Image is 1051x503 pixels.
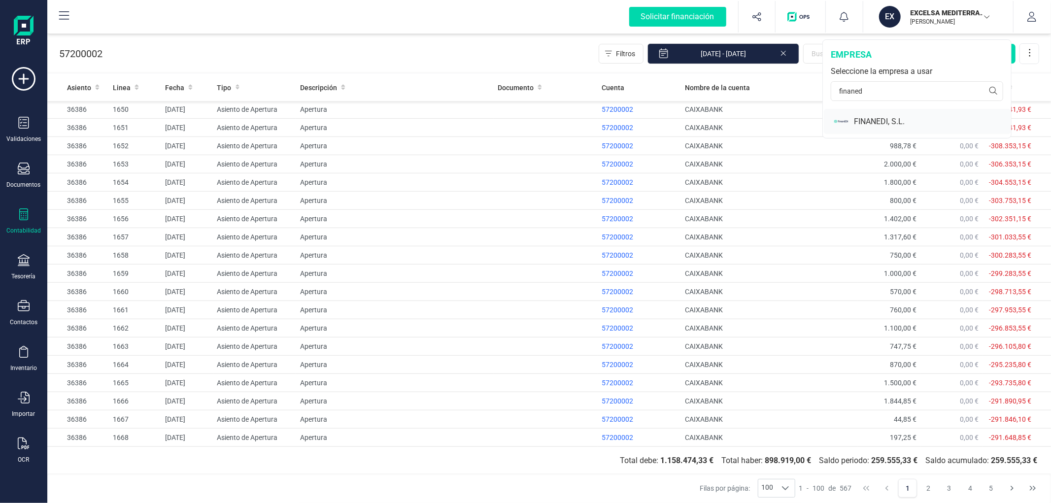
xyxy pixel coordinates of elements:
[681,137,858,155] td: CAIXABANK
[213,246,297,265] td: Asiento de Apertura
[296,228,494,246] td: Apertura
[109,392,161,410] td: 1666
[717,455,815,467] span: Total haber:
[629,7,726,27] div: Solicitar financiación
[681,192,858,210] td: CAIXABANK
[47,119,109,137] td: 36386
[960,342,979,350] span: 0,00 €
[599,44,644,64] button: Filtros
[161,392,213,410] td: [DATE]
[982,479,1000,498] button: Page 5
[161,337,213,356] td: [DATE]
[681,392,858,410] td: CAIXABANK
[161,356,213,374] td: [DATE]
[884,233,916,241] span: 1.317,60 €
[213,392,297,410] td: Asiento de Apertura
[109,356,161,374] td: 1664
[799,483,852,493] div: -
[109,192,161,210] td: 1655
[109,210,161,228] td: 1656
[296,155,494,173] td: Apertura
[890,342,916,350] span: 747,75 €
[960,215,979,223] span: 0,00 €
[781,1,819,33] button: Logo de OPS
[109,319,161,337] td: 1662
[898,479,917,498] button: Page 1
[602,361,634,369] span: 57200002
[14,16,34,47] img: Logo Finanedi
[12,410,35,418] div: Importar
[834,113,849,130] img: FI
[213,155,297,173] td: Asiento de Apertura
[890,142,916,150] span: 988,78 €
[161,301,213,319] td: [DATE]
[602,197,634,204] span: 57200002
[884,215,916,223] span: 1.402,00 €
[213,119,297,137] td: Asiento de Apertura
[109,137,161,155] td: 1652
[213,283,297,301] td: Asiento de Apertura
[161,265,213,283] td: [DATE]
[47,374,109,392] td: 36386
[681,319,858,337] td: CAIXABANK
[681,155,858,173] td: CAIXABANK
[884,397,916,405] span: 1.844,85 €
[10,318,37,326] div: Contactos
[813,483,825,493] span: 100
[960,397,979,405] span: 0,00 €
[815,455,921,467] span: Saldo periodo:
[989,288,1031,296] span: -298.713,55 €
[47,265,109,283] td: 36386
[602,142,634,150] span: 57200002
[217,83,232,93] span: Tipo
[602,288,634,296] span: 57200002
[59,47,102,61] p: 57200002
[989,251,1031,259] span: -300.283,55 €
[109,246,161,265] td: 1658
[161,283,213,301] td: [DATE]
[12,272,36,280] div: Tesorería
[47,392,109,410] td: 36386
[871,456,917,465] b: 259.555,33 €
[109,173,161,192] td: 1654
[47,246,109,265] td: 36386
[47,301,109,319] td: 36386
[213,337,297,356] td: Asiento de Apertura
[113,83,131,93] span: Linea
[681,301,858,319] td: CAIXABANK
[161,319,213,337] td: [DATE]
[109,429,161,447] td: 1668
[875,1,1001,33] button: EXEXCELSA MEDITERRANEA SL[PERSON_NAME]
[47,283,109,301] td: 36386
[879,6,901,28] div: EX
[213,374,297,392] td: Asiento de Apertura
[300,83,337,93] span: Descripción
[890,251,916,259] span: 750,00 €
[67,83,91,93] span: Asiento
[884,379,916,387] span: 1.500,00 €
[213,265,297,283] td: Asiento de Apertura
[878,479,896,498] button: Previous Page
[681,337,858,356] td: CAIXABANK
[681,410,858,429] td: CAIXABANK
[602,306,634,314] span: 57200002
[213,173,297,192] td: Asiento de Apertura
[47,429,109,447] td: 36386
[989,361,1031,369] span: -295.235,80 €
[960,306,979,314] span: 0,00 €
[960,269,979,277] span: 0,00 €
[960,178,979,186] span: 0,00 €
[296,101,494,119] td: Apertura
[940,479,959,498] button: Page 3
[960,434,979,441] span: 0,00 €
[109,119,161,137] td: 1651
[109,283,161,301] td: 1660
[960,251,979,259] span: 0,00 €
[109,374,161,392] td: 1665
[602,342,634,350] span: 57200002
[857,479,876,498] button: First Page
[829,483,836,493] span: de
[831,48,1003,62] div: empresa
[890,306,916,314] span: 760,00 €
[681,447,858,465] td: CAIXABANK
